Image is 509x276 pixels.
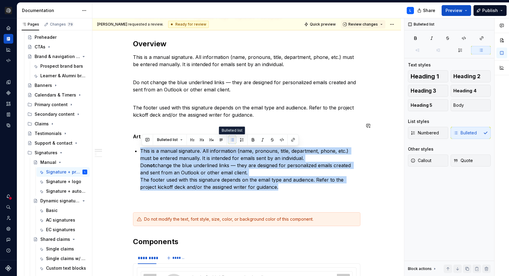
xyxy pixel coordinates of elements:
div: Basic [46,207,57,213]
span: Heading 3 [411,88,436,94]
div: Single claims [46,246,74,252]
a: Dynamic signatures [31,196,90,206]
button: Publish [474,5,507,16]
button: Quote [451,155,491,167]
a: AC signatures [36,215,90,225]
a: EC signatures [36,225,90,235]
strong: Art Specifications [133,133,177,140]
div: Brand & navigation bars [35,54,80,60]
div: Testimonials [35,130,62,136]
div: Claims [35,121,49,127]
a: Calendars & Timers [25,90,90,100]
div: Pages [22,22,39,27]
a: Prospect brand bars [31,61,90,71]
a: Preheader [25,32,90,42]
span: Callout [411,158,431,164]
p: This is a manual signature. All information (name, pronouns, title, department, phone, etc.) must... [133,54,360,68]
div: Prospect brand bars [40,63,83,69]
a: Single claims w/ CTAs [36,254,90,263]
div: Primary content [25,100,90,109]
div: L [409,8,411,13]
div: Secondary content [35,111,75,117]
div: Primary content [35,102,68,108]
svg: Supernova Logo [5,265,11,271]
div: Bulleted list [219,127,245,134]
div: Documentation [22,8,79,14]
h2: Overview [133,39,360,49]
button: Notifications [4,192,13,201]
button: Heading 2 [451,70,491,82]
span: Quote [453,158,473,164]
img: 3ce36157-9fde-47d2-9eb8-fa8ebb961d3d.png [5,7,12,14]
button: Contact support [4,235,13,244]
button: Quick preview [302,20,338,29]
span: Heading 1 [411,73,439,79]
a: Banners [25,81,90,90]
button: Body [451,99,491,111]
div: Calendars & Timers [35,92,76,98]
div: CTAs [35,44,45,50]
h2: Components [133,237,360,247]
span: Share [423,8,435,14]
div: AC signatures [46,217,75,223]
a: Analytics [4,45,13,54]
div: Preheader [35,34,57,40]
span: Quick preview [310,22,336,27]
a: Assets [4,99,13,109]
span: Heading 4 [453,88,477,94]
p: Do not change the blue underlined links — they are designed for personalized emails created and s... [133,72,360,93]
a: Data sources [4,121,13,130]
span: Numbered [411,130,439,136]
button: Heading 1 [408,70,448,82]
div: Shared claims [40,236,70,242]
div: Documentation [4,34,13,44]
button: Review changes [341,20,385,29]
div: Ready for review [168,21,209,28]
p: The footer used with this signature depends on the email type and audience. Refer to the project ... [133,97,360,118]
div: Do not modify the text, font style, size, color, or background color of this component. [144,216,356,222]
button: Heading 4 [451,85,491,97]
p: This is a manual signature. All information (name, pronouns, title, department, phone, etc.) must... [140,147,360,191]
a: Storybook stories [4,110,13,119]
div: Signatures [35,150,57,156]
a: Single claims [36,244,90,254]
a: Settings [4,224,13,234]
button: Bulleted list [154,136,185,144]
button: Heading 3 [408,85,448,97]
span: Review changes [348,22,378,27]
div: Block actions [408,265,437,273]
a: Signature + logo [36,177,90,186]
a: Signature + autograph [36,186,90,196]
span: 79 [67,22,74,27]
a: Signature + profile photoL [36,167,90,177]
a: Shared claims [31,235,90,244]
a: Code automation [4,56,13,65]
div: Components [4,88,13,98]
span: Publish [482,8,498,14]
div: Dynamic signatures [40,198,80,204]
a: Home [4,23,13,33]
div: Signature + profile photo [46,169,81,175]
div: Signatures [25,148,90,158]
a: Design tokens [4,77,13,87]
div: Signature + logo [46,179,81,185]
div: Banners [35,82,52,88]
a: Testimonials [25,129,90,138]
button: Numbered [408,127,448,139]
a: Manual [31,158,90,167]
div: Signature + autograph [46,188,86,194]
span: requested a review. [97,22,163,27]
div: Custom text blocks [46,265,86,271]
a: Support & contact [25,138,90,148]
